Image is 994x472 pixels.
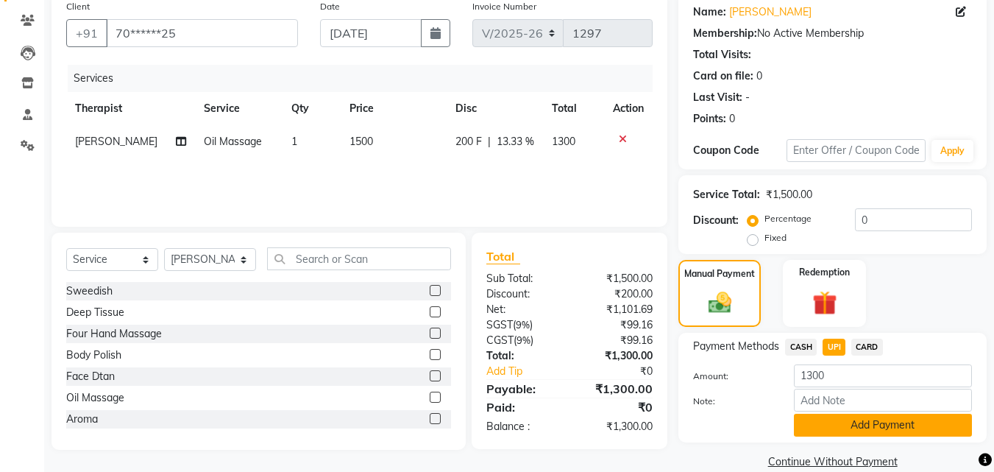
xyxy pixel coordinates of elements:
[693,47,751,63] div: Total Visits:
[569,302,664,317] div: ₹1,101.69
[569,317,664,333] div: ₹99.16
[475,380,569,398] div: Payable:
[66,369,115,384] div: Face Dtan
[681,454,984,470] a: Continue Without Payment
[729,4,812,20] a: [PERSON_NAME]
[283,92,341,125] th: Qty
[488,134,491,149] span: |
[516,319,530,331] span: 9%
[455,134,482,149] span: 200 F
[693,4,726,20] div: Name:
[693,187,760,202] div: Service Total:
[586,364,664,379] div: ₹0
[66,92,195,125] th: Therapist
[195,92,283,125] th: Service
[693,213,739,228] div: Discount:
[766,187,812,202] div: ₹1,500.00
[475,317,569,333] div: ( )
[693,339,779,354] span: Payment Methods
[701,289,739,316] img: _cash.svg
[569,380,664,398] div: ₹1,300.00
[569,398,664,416] div: ₹0
[475,398,569,416] div: Paid:
[204,135,262,148] span: Oil Massage
[693,90,742,105] div: Last Visit:
[66,348,121,363] div: Body Polish
[66,283,113,299] div: Sweedish
[552,135,575,148] span: 1300
[475,333,569,348] div: ( )
[341,92,446,125] th: Price
[447,92,543,125] th: Disc
[66,305,124,320] div: Deep Tissue
[68,65,664,92] div: Services
[486,249,520,264] span: Total
[486,334,514,347] span: CGST
[693,26,972,41] div: No Active Membership
[66,19,107,47] button: +91
[66,390,124,406] div: Oil Massage
[475,271,569,286] div: Sub Total:
[475,286,569,302] div: Discount:
[682,370,782,383] label: Amount:
[745,90,750,105] div: -
[756,68,762,84] div: 0
[682,395,782,408] label: Note:
[693,143,786,158] div: Coupon Code
[851,339,883,356] span: CARD
[75,135,157,148] span: [PERSON_NAME]
[805,288,845,318] img: _gift.svg
[291,135,297,148] span: 1
[693,68,753,84] div: Card on file:
[693,111,726,127] div: Points:
[569,286,664,302] div: ₹200.00
[693,26,757,41] div: Membership:
[794,389,972,412] input: Add Note
[543,92,604,125] th: Total
[764,231,787,244] label: Fixed
[349,135,373,148] span: 1500
[475,364,585,379] a: Add Tip
[569,271,664,286] div: ₹1,500.00
[66,412,98,427] div: Aroma
[569,333,664,348] div: ₹99.16
[684,267,755,281] label: Manual Payment
[787,139,926,162] input: Enter Offer / Coupon Code
[729,111,735,127] div: 0
[516,334,530,346] span: 9%
[569,348,664,364] div: ₹1,300.00
[497,134,534,149] span: 13.33 %
[475,348,569,364] div: Total:
[931,140,973,162] button: Apply
[823,339,845,356] span: UPI
[799,266,850,279] label: Redemption
[475,302,569,317] div: Net:
[604,92,653,125] th: Action
[66,326,162,342] div: Four Hand Massage
[486,318,513,331] span: SGST
[106,19,298,47] input: Search by Name/Mobile/Email/Code
[267,247,451,270] input: Search or Scan
[475,419,569,434] div: Balance :
[569,419,664,434] div: ₹1,300.00
[794,414,972,437] button: Add Payment
[794,364,972,387] input: Amount
[764,212,812,225] label: Percentage
[785,339,817,356] span: CASH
